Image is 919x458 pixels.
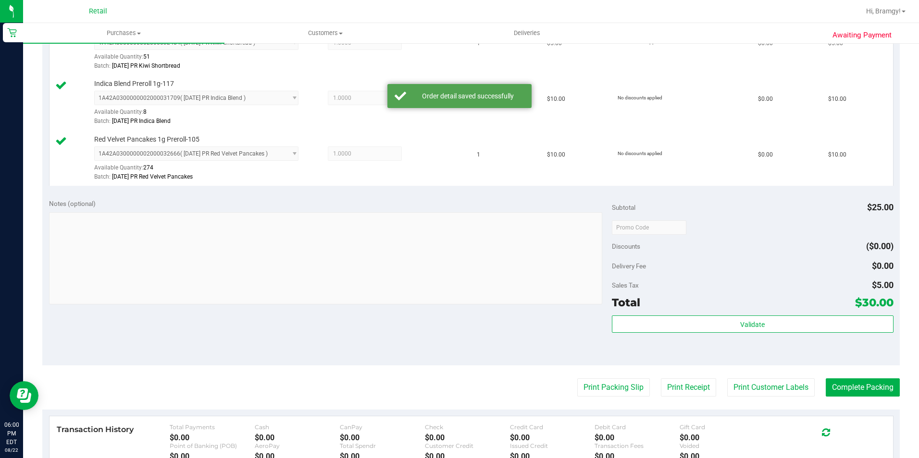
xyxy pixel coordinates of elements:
[680,423,765,431] div: Gift Card
[758,95,773,104] span: $0.00
[866,241,894,251] span: ($0.00)
[170,433,255,442] div: $0.00
[112,173,193,180] span: [DATE] PR Red Velvet Pancakes
[255,442,340,449] div: AeroPay
[255,423,340,431] div: Cash
[112,118,171,124] span: [DATE] PR Indica Blend
[872,280,894,290] span: $5.00
[828,150,846,159] span: $10.00
[612,262,646,270] span: Delivery Fee
[94,173,111,180] span: Batch:
[758,150,773,159] span: $0.00
[510,433,595,442] div: $0.00
[727,378,815,397] button: Print Customer Labels
[612,315,894,333] button: Validate
[547,150,565,159] span: $10.00
[170,423,255,431] div: Total Payments
[618,151,662,156] span: No discounts applied
[23,23,224,43] a: Purchases
[680,442,765,449] div: Voided
[94,161,310,180] div: Available Quantity:
[595,442,680,449] div: Transaction Fees
[340,423,425,431] div: CanPay
[4,421,19,446] p: 06:00 PM EDT
[661,378,716,397] button: Print Receipt
[225,29,425,37] span: Customers
[4,446,19,454] p: 08/22
[94,118,111,124] span: Batch:
[170,442,255,449] div: Point of Banking (POB)
[740,321,765,328] span: Validate
[867,202,894,212] span: $25.00
[612,296,640,309] span: Total
[49,200,96,207] span: Notes (optional)
[224,23,426,43] a: Customers
[112,62,180,69] span: [DATE] PR Kiwi Shortbread
[828,95,846,104] span: $10.00
[23,29,224,37] span: Purchases
[7,28,17,37] inline-svg: Retail
[866,7,901,15] span: Hi, Bramgy!
[510,423,595,431] div: Credit Card
[10,381,38,410] iframe: Resource center
[618,95,662,100] span: No discounts applied
[595,423,680,431] div: Debit Card
[143,53,150,60] span: 51
[94,62,111,69] span: Batch:
[94,79,174,88] span: Indica Blend Preroll 1g-117
[612,238,640,255] span: Discounts
[612,204,635,211] span: Subtotal
[94,135,199,144] span: Red Velvet Pancakes 1g Preroll-105
[547,95,565,104] span: $10.00
[425,442,510,449] div: Customer Credit
[872,261,894,271] span: $0.00
[680,433,765,442] div: $0.00
[477,150,480,159] span: 1
[94,50,310,69] div: Available Quantity:
[510,442,595,449] div: Issued Credit
[425,423,510,431] div: Check
[612,281,639,289] span: Sales Tax
[89,7,107,15] span: Retail
[340,442,425,449] div: Total Spendr
[255,433,340,442] div: $0.00
[94,105,310,124] div: Available Quantity:
[411,91,524,101] div: Order detail saved successfully
[855,296,894,309] span: $30.00
[340,433,425,442] div: $0.00
[832,30,892,41] span: Awaiting Payment
[612,220,686,235] input: Promo Code
[143,164,153,171] span: 274
[143,108,147,115] span: 8
[577,378,650,397] button: Print Packing Slip
[826,378,900,397] button: Complete Packing
[425,433,510,442] div: $0.00
[595,433,680,442] div: $0.00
